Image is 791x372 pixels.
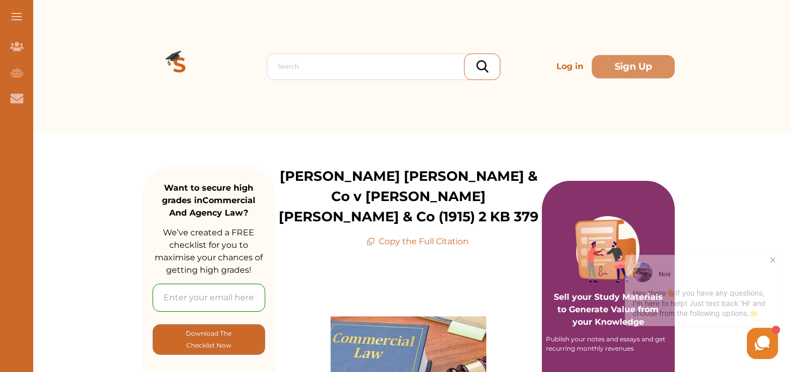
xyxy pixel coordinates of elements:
img: Purple card image [575,216,642,283]
p: [PERSON_NAME] [PERSON_NAME] & Co v [PERSON_NAME] [PERSON_NAME] & Co (1915) 2 KB 379 [276,166,542,227]
input: Enter your email here [153,284,265,312]
p: Log in [552,56,588,77]
button: Sign Up [592,55,675,78]
button: [object Object] [153,324,265,355]
img: search_icon [476,60,488,73]
span: We’ve created a FREE checklist for you to maximise your chances of getting high grades! [155,228,263,275]
p: Copy the Full Citation [366,235,469,248]
p: Download The Checklist Now [174,327,244,352]
strong: Want to secure high grades in Commercial And Agency Law ? [162,183,255,218]
iframe: HelpCrunch [542,249,781,362]
img: Logo [142,29,217,104]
